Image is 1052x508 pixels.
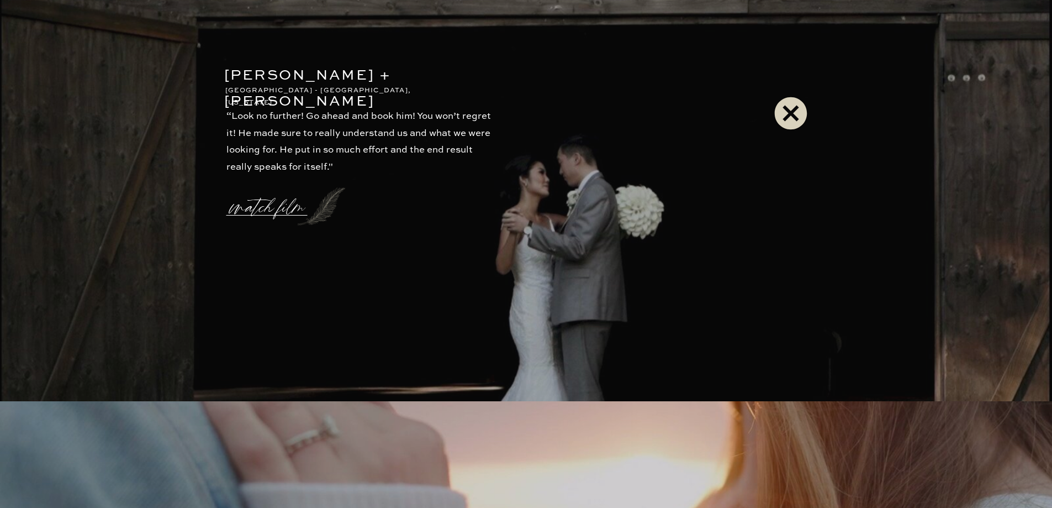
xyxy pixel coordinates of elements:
[224,63,456,78] p: [PERSON_NAME] + [PERSON_NAME]
[244,95,809,413] iframe: 486306056
[231,180,310,222] a: watch film
[225,85,457,95] p: [GEOGRAPHIC_DATA] - [GEOGRAPHIC_DATA], [US_STATE]
[226,108,492,180] p: “Look no further! Go ahead and book him! You won’t regret it! He made sure to really understand u...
